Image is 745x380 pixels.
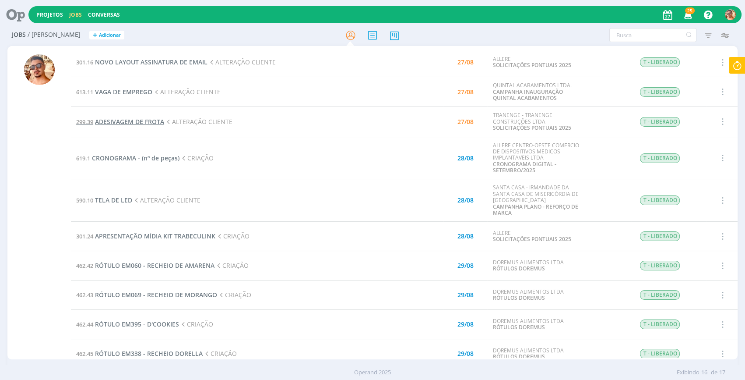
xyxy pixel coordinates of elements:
[215,232,250,240] span: CRIAÇÃO
[34,11,66,18] button: Projetos
[492,56,583,69] div: ALLERE
[99,32,121,38] span: Adicionar
[95,196,132,204] span: TELA DE LED
[492,82,583,101] div: QUINTAL ACABAMENTOS LTDA.
[95,232,215,240] span: APRESENTAÇÃO MÍDIA KIT TRABECULINK
[457,59,474,65] div: 27/08
[724,7,736,22] button: V
[640,320,680,329] span: T - LIBERADO
[492,160,556,174] a: CRONOGRAMA DIGITAL - SETEMBRO/2025
[67,11,84,18] button: Jobs
[92,154,179,162] span: CRONOGRAMA - (nº de peças)
[701,368,707,377] span: 16
[76,196,132,204] a: 590.10TELA DE LED
[76,88,152,96] a: 613.11VAGA DE EMPREGO
[12,31,26,39] span: Jobs
[492,348,583,360] div: DOREMUS ALIMENTOS LTDA
[76,320,179,328] a: 462.44RÓTULO EM395 - D'COOKIES
[457,321,474,327] div: 29/08
[76,118,93,126] span: 299.39
[492,88,562,102] a: CAMPANHA INAUGURAÇÃO QUINTAL ACABAMENTOS
[179,154,214,162] span: CRIAÇÃO
[76,291,217,299] a: 462.43RÓTULO EM069 - RECHEIO DE MORANGO
[76,232,93,240] span: 301.24
[492,353,545,360] a: RÓTULOS DOREMUS
[207,58,276,66] span: ALTERAÇÃO CLIENTE
[457,119,474,125] div: 27/08
[76,88,93,96] span: 613.11
[76,58,93,66] span: 301.16
[492,112,583,131] div: TRANENGE - TRANENGE CONSTRUÇÕES LTDA
[492,294,545,302] a: RÓTULOS DOREMUS
[164,117,232,126] span: ALTERAÇÃO CLIENTE
[95,117,164,126] span: ADESIVAGEM DE FROTA
[214,261,249,270] span: CRIAÇÃO
[24,54,55,85] img: V
[640,87,680,97] span: T - LIBERADO
[711,368,717,377] span: de
[457,292,474,298] div: 29/08
[76,58,207,66] a: 301.16NOVO LAYOUT ASSINATURA DE EMAIL
[76,349,203,358] a: 462.45RÓTULO EM338 - RECHEIO DORELLA
[492,318,583,331] div: DOREMUS ALIMENTOS LTDA
[88,11,120,18] a: Conversas
[492,185,583,216] div: SANTA CASA - IRMANDADE DA SANTA CASA DE MISERICÓRDIA DE [GEOGRAPHIC_DATA]
[95,58,207,66] span: NOVO LAYOUT ASSINATURA DE EMAIL
[457,351,474,357] div: 29/08
[492,265,545,272] a: RÓTULOS DOREMUS
[457,233,474,239] div: 28/08
[640,290,680,300] span: T - LIBERADO
[640,153,680,163] span: T - LIBERADO
[725,9,736,20] img: V
[85,11,123,18] button: Conversas
[95,349,203,358] span: RÓTULO EM338 - RECHEIO DORELLA
[640,195,680,205] span: T - LIBERADO
[76,261,214,270] a: 462.42RÓTULO EM060 - RECHEIO DE AMARENA
[93,31,97,40] span: +
[95,261,214,270] span: RÓTULO EM060 - RECHEIO DE AMARENA
[492,142,583,174] div: ALLERE CENTRO-OESTE COMERCIO DE DISPOSITIVOS MEDICOS IMPLANTAVEIS LTDA
[677,368,699,377] span: Exibindo
[640,261,680,270] span: T - LIBERADO
[132,196,200,204] span: ALTERAÇÃO CLIENTE
[457,155,474,161] div: 28/08
[95,88,152,96] span: VAGA DE EMPREGO
[457,89,474,95] div: 27/08
[685,7,695,14] span: 25
[76,291,93,299] span: 462.43
[492,230,583,243] div: ALLERE
[36,11,63,18] a: Projetos
[640,57,680,67] span: T - LIBERADO
[492,323,545,331] a: RÓTULOS DOREMUS
[492,259,583,272] div: DOREMUS ALIMENTOS LTDA
[457,197,474,203] div: 28/08
[152,88,221,96] span: ALTERAÇÃO CLIENTE
[203,349,237,358] span: CRIAÇÃO
[492,124,571,131] a: SOLICITAÇÕES PONTUAIS 2025
[76,154,90,162] span: 619.1
[69,11,82,18] a: Jobs
[179,320,213,328] span: CRIAÇÃO
[95,320,179,328] span: RÓTULO EM395 - D'COOKIES
[76,154,179,162] a: 619.1CRONOGRAMA - (nº de peças)
[217,291,251,299] span: CRIAÇÃO
[76,320,93,328] span: 462.44
[89,31,124,40] button: +Adicionar
[76,350,93,358] span: 462.45
[492,235,571,243] a: SOLICITAÇÕES PONTUAIS 2025
[95,291,217,299] span: RÓTULO EM069 - RECHEIO DE MORANGO
[492,289,583,302] div: DOREMUS ALIMENTOS LTDA
[609,28,696,42] input: Busca
[719,368,725,377] span: 17
[76,196,93,204] span: 590.10
[457,263,474,269] div: 29/08
[76,262,93,270] span: 462.42
[640,231,680,241] span: T - LIBERADO
[678,7,696,23] button: 25
[76,117,164,126] a: 299.39ADESIVAGEM DE FROTA
[28,31,81,39] span: / [PERSON_NAME]
[76,232,215,240] a: 301.24APRESENTAÇÃO MÍDIA KIT TRABECULINK
[640,117,680,127] span: T - LIBERADO
[492,61,571,69] a: SOLICITAÇÕES PONTUAIS 2025
[492,203,578,217] a: CAMPANHA PLANO - REFORÇO DE MARCA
